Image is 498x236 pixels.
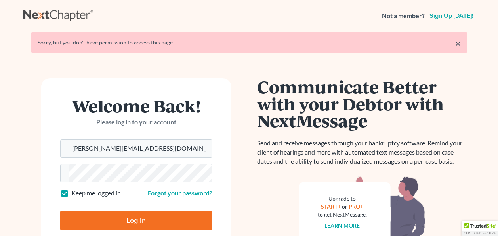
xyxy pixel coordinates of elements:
input: Email Address [69,140,212,157]
a: PRO+ [349,203,363,210]
a: × [455,39,461,48]
div: Sorry, but you don't have permission to access this page [38,39,461,46]
div: to get NextMessage. [318,211,367,219]
h1: Communicate Better with your Debtor with NextMessage [257,78,467,129]
a: START+ [321,203,341,210]
div: Upgrade to [318,195,367,203]
input: Log In [60,211,212,230]
a: Learn more [324,222,360,229]
div: TrustedSite Certified [462,221,498,236]
p: Please log in to your account [60,118,212,127]
h1: Welcome Back! [60,97,212,114]
a: Forgot your password? [148,189,212,197]
a: Sign up [DATE]! [428,13,475,19]
p: Send and receive messages through your bankruptcy software. Remind your client of hearings and mo... [257,139,467,166]
strong: Not a member? [382,12,425,21]
label: Keep me logged in [71,189,121,198]
span: or [342,203,347,210]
